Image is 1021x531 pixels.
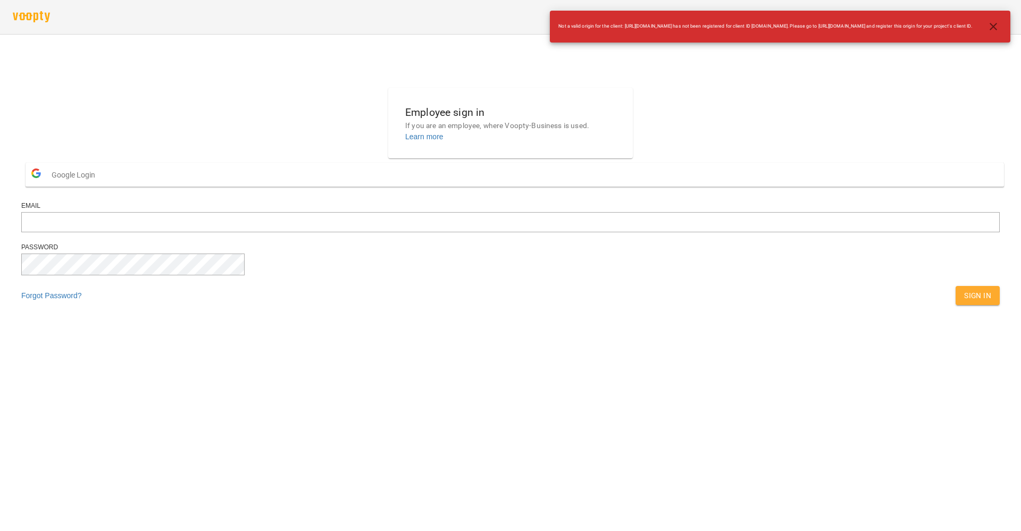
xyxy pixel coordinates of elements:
div: Password [21,243,1000,252]
a: Forgot Password? [21,291,82,300]
button: Sign In [956,286,1000,305]
a: Learn more [405,132,443,141]
h6: Employee sign in [405,104,616,121]
p: If you are an employee, where Voopty-Business is used. [405,121,616,131]
div: Email [21,201,1000,210]
span: Not a valid origin for the client: [URL][DOMAIN_NAME] has not been registered for client ID [DOMA... [558,23,972,30]
span: Sign In [964,289,991,302]
img: voopty.png [13,11,50,22]
span: Google Login [52,164,101,186]
button: Employee sign inIf you are an employee, where Voopty-Business is used.Learn more [397,96,624,150]
button: Google Login [26,163,1004,187]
